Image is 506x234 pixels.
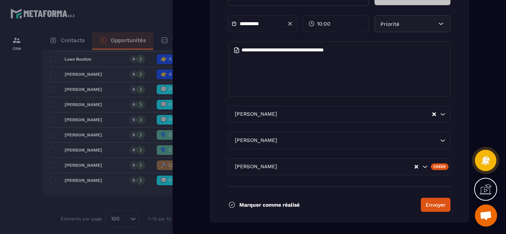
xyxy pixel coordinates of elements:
[432,112,436,117] button: Clear Selected
[279,163,414,171] input: Search for option
[233,163,279,171] span: [PERSON_NAME]
[421,198,450,212] button: Envoyer
[228,132,450,149] div: Search for option
[228,106,450,123] div: Search for option
[279,110,432,118] input: Search for option
[279,136,438,145] input: Search for option
[317,20,330,27] span: 10:00
[475,204,497,227] div: Ouvrir le chat
[233,110,279,118] span: [PERSON_NAME]
[239,202,300,208] p: Marquer comme réalisé
[228,158,450,175] div: Search for option
[415,164,418,170] button: Clear Selected
[233,136,279,145] span: [PERSON_NAME]
[431,163,449,170] div: Créer
[380,21,399,27] span: Priorité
